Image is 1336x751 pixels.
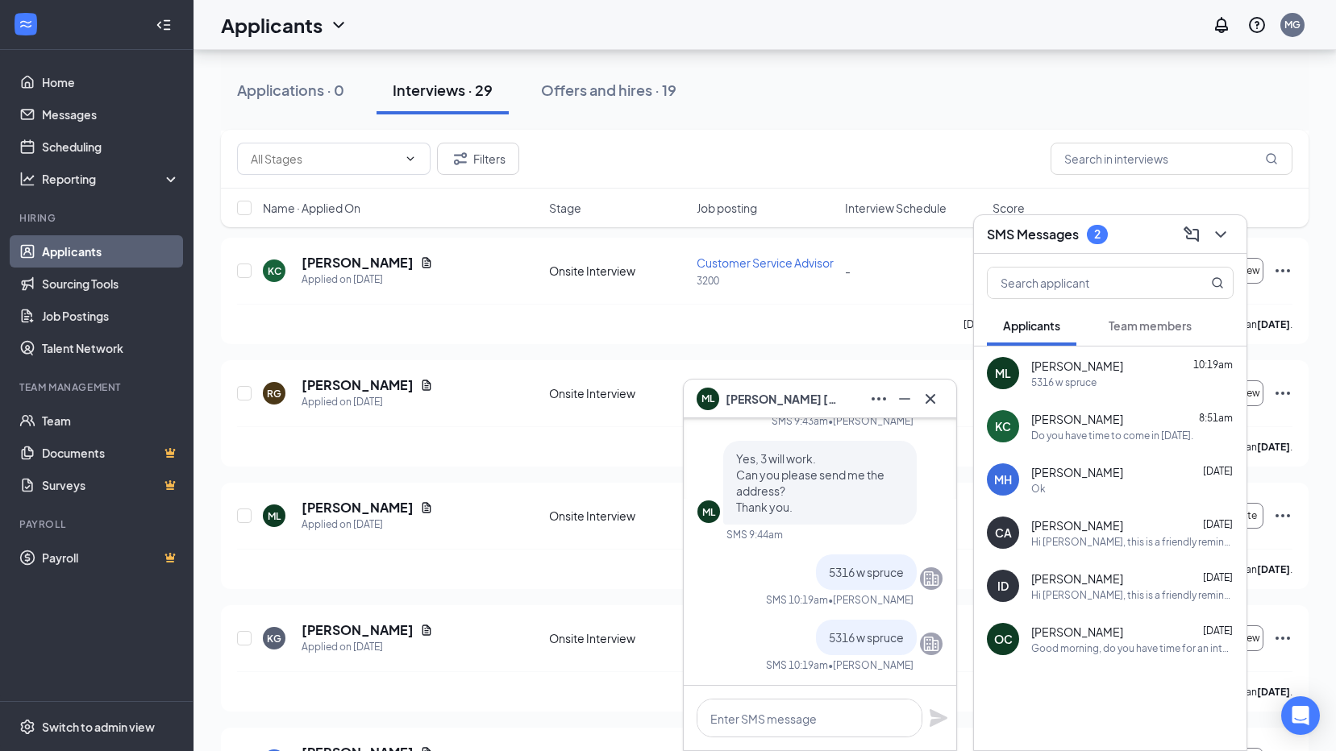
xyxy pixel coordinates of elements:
[42,98,180,131] a: Messages
[302,272,433,288] div: Applied on [DATE]
[451,149,470,168] svg: Filter
[1257,318,1290,330] b: [DATE]
[1182,225,1201,244] svg: ComposeMessage
[1265,152,1278,165] svg: MagnifyingGlass
[1031,571,1123,587] span: [PERSON_NAME]
[1273,506,1292,525] svg: Ellipses
[1273,384,1292,403] svg: Ellipses
[929,708,948,728] svg: Plane
[1203,518,1233,530] span: [DATE]
[918,386,943,412] button: Cross
[697,200,757,216] span: Job posting
[1179,222,1205,247] button: ComposeMessage
[1211,225,1230,244] svg: ChevronDown
[1203,465,1233,477] span: [DATE]
[268,264,281,278] div: KC
[1031,535,1234,549] div: Hi [PERSON_NAME], this is a friendly reminder. Your interview with [PERSON_NAME] for Customer Ser...
[772,414,828,428] div: SMS 9:43am
[988,268,1179,298] input: Search applicant
[726,390,839,408] span: [PERSON_NAME] [PERSON_NAME]
[42,541,180,574] a: PayrollCrown
[1203,624,1233,637] span: [DATE]
[420,501,433,514] svg: Document
[1051,143,1292,175] input: Search in interviews
[221,11,323,39] h1: Applicants
[42,437,180,469] a: DocumentsCrown
[828,658,914,672] span: • [PERSON_NAME]
[1193,359,1233,371] span: 10:19am
[994,631,1013,647] div: OC
[697,255,834,270] span: Customer Service Advisor
[329,15,348,35] svg: ChevronDown
[302,394,433,410] div: Applied on [DATE]
[766,658,828,672] div: SMS 10:19am
[42,469,180,501] a: SurveysCrown
[1257,563,1290,575] b: [DATE]
[302,376,414,394] h5: [PERSON_NAME]
[1273,629,1292,648] svg: Ellipses
[42,300,180,332] a: Job Postings
[869,389,889,409] svg: Ellipses
[42,405,180,437] a: Team
[1031,641,1234,655] div: Good morning, do you have time for an interview [DATE]
[42,66,180,98] a: Home
[702,505,715,519] div: ML
[1031,358,1123,374] span: [PERSON_NAME]
[437,143,519,175] button: Filter Filters
[1031,517,1123,533] span: [PERSON_NAME]
[1273,261,1292,280] svg: Ellipses
[697,378,794,392] span: Service Technician
[997,578,1009,594] div: ID
[829,565,904,579] span: 5316 w spruce
[393,80,493,100] div: Interviews · 29
[736,451,884,514] span: Yes, 3 will work. Can you please send me the address? Thank you.
[267,632,281,645] div: KG
[404,152,417,165] svg: ChevronDown
[892,386,918,412] button: Minimize
[549,263,687,279] div: Onsite Interview
[302,639,433,655] div: Applied on [DATE]
[19,719,35,735] svg: Settings
[549,200,581,216] span: Stage
[1031,375,1097,389] div: 5316 w spruce
[42,235,180,268] a: Applicants
[895,389,914,409] svg: Minimize
[42,268,180,300] a: Sourcing Tools
[845,200,947,216] span: Interview Schedule
[19,171,35,187] svg: Analysis
[987,226,1079,243] h3: SMS Messages
[18,16,34,32] svg: WorkstreamLogo
[1211,276,1224,289] svg: MagnifyingGlass
[1203,571,1233,583] span: [DATE]
[866,386,892,412] button: Ellipses
[549,508,687,524] div: Onsite Interview
[766,593,828,607] div: SMS 10:19am
[19,380,177,394] div: Team Management
[1031,624,1123,640] span: [PERSON_NAME]
[549,385,687,401] div: Onsite Interview
[19,211,177,225] div: Hiring
[828,593,914,607] span: • [PERSON_NAME]
[994,471,1012,488] div: MH
[1109,318,1192,333] span: Team members
[922,569,941,588] svg: Company
[1031,482,1046,496] div: Ok
[1199,412,1233,424] span: 8:51am
[697,274,834,288] p: 3200
[302,517,433,533] div: Applied on [DATE]
[237,80,344,100] div: Applications · 0
[1031,429,1193,442] div: Do you have time to come in [DATE].
[995,418,1011,434] div: KC
[1247,15,1267,35] svg: QuestionInfo
[19,517,177,531] div: Payroll
[42,332,180,364] a: Talent Network
[42,131,180,163] a: Scheduling
[541,80,676,100] div: Offers and hires · 19
[1212,15,1231,35] svg: Notifications
[267,387,281,400] div: RG
[1031,411,1123,427] span: [PERSON_NAME]
[420,624,433,637] svg: Document
[420,379,433,392] svg: Document
[420,256,433,269] svg: Document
